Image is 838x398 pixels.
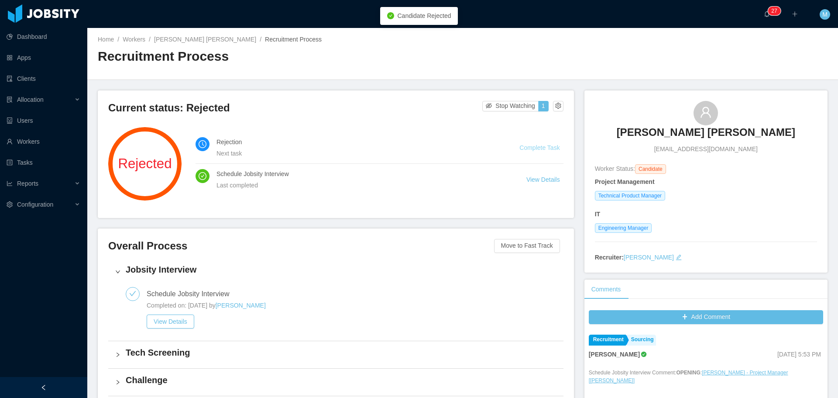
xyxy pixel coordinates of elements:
[792,11,798,17] i: icon: plus
[7,133,80,150] a: icon: userWorkers
[7,28,80,45] a: icon: pie-chartDashboard
[768,7,780,15] sup: 27
[216,180,505,190] div: Last completed
[7,154,80,171] a: icon: profileTasks
[7,112,80,129] a: icon: robotUsers
[216,169,505,179] h4: Schedule Jobsity Interview
[595,165,635,172] span: Worker Status:
[589,335,626,346] a: Recruitment
[822,9,828,20] span: M
[7,201,13,208] i: icon: setting
[216,149,498,158] div: Next task
[149,36,151,43] span: /
[147,287,236,301] div: Schedule Jobsity Interview
[260,36,261,43] span: /
[635,164,666,174] span: Candidate
[17,96,44,103] span: Allocation
[126,374,556,386] h4: Challenge
[654,145,758,154] span: [EMAIL_ADDRESS][DOMAIN_NAME]
[774,7,777,15] p: 7
[108,369,563,396] div: icon: rightChallenge
[17,201,53,208] span: Configuration
[398,12,451,19] span: Candidate Rejected
[519,144,560,151] a: Complete Task
[129,290,136,297] i: icon: check
[7,97,13,103] i: icon: solution
[589,351,640,358] strong: [PERSON_NAME]
[108,239,494,253] h3: Overall Process
[108,258,563,285] div: icon: rightJobsity Interview
[147,318,194,325] a: View Details
[199,140,206,148] i: icon: clock-circle
[108,157,182,170] span: Rejected
[595,211,600,218] strong: IT
[7,49,80,66] a: icon: appstoreApps
[108,341,563,368] div: icon: rightTech Screening
[98,48,463,66] h2: Recruitment Process
[147,315,194,329] button: View Details
[115,380,120,385] i: icon: right
[7,180,13,187] i: icon: line-chart
[595,178,655,185] strong: Project Management
[126,346,556,359] h4: Tech Screening
[617,125,795,139] h3: [PERSON_NAME] [PERSON_NAME]
[584,280,628,299] div: Comments
[777,351,821,358] span: [DATE] 5:53 PM
[494,239,560,253] button: Move to Fast Track
[147,302,216,309] span: Completed on: [DATE] by
[7,70,80,87] a: icon: auditClients
[676,254,682,260] i: icon: edit
[17,180,38,187] span: Reports
[676,370,700,376] strong: OPENING
[216,137,498,147] h4: Rejection
[387,12,394,19] i: icon: check-circle
[538,101,549,111] button: 1
[589,369,823,384] p: Schedule Jobsity Interview Comment: :
[482,101,539,111] button: icon: eye-invisibleStop Watching
[589,370,788,384] a: [PERSON_NAME] - Project Manager [[PERSON_NAME]]
[624,254,674,261] a: [PERSON_NAME]
[589,310,823,324] button: icon: plusAdd Comment
[265,36,322,43] span: Recruitment Process
[526,176,560,183] a: View Details
[617,125,795,145] a: [PERSON_NAME] [PERSON_NAME]
[117,36,119,43] span: /
[115,269,120,274] i: icon: right
[595,191,665,201] span: Technical Product Manager
[115,352,120,357] i: icon: right
[595,254,624,261] strong: Recruiter:
[108,101,482,115] h3: Current status: Rejected
[154,36,256,43] a: [PERSON_NAME] [PERSON_NAME]
[764,11,770,17] i: icon: bell
[595,223,652,233] span: Engineering Manager
[627,335,656,346] a: Sourcing
[98,36,114,43] a: Home
[771,7,774,15] p: 2
[700,106,712,118] i: icon: user
[199,172,206,180] i: icon: check-circle
[216,302,266,309] a: [PERSON_NAME]
[553,101,563,111] button: icon: setting
[126,263,556,276] h4: Jobsity Interview
[123,36,145,43] a: Workers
